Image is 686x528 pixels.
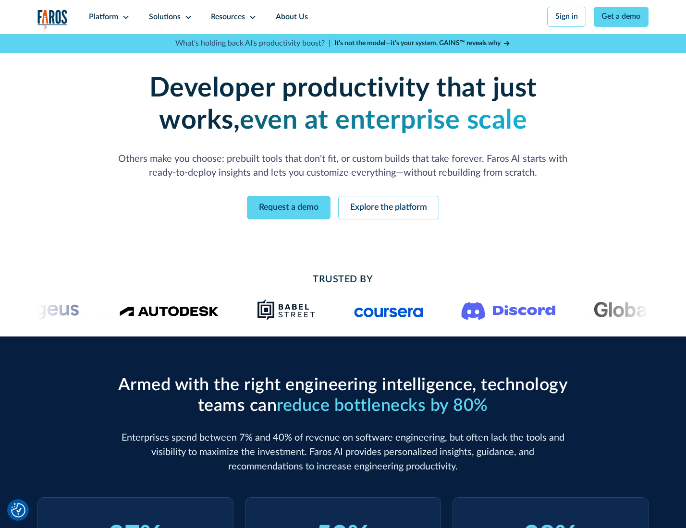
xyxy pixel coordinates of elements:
img: Babel Street logo png [257,299,316,322]
p: Enterprises spend between 7% and 40% of revenue on software engineering, but often lack the tools... [114,431,572,474]
img: Logo of the communication platform Discord. [461,300,555,320]
span: reduce bottlenecks by 80% [277,397,488,414]
h2: Trusted By [114,273,572,287]
a: Get a demo [594,7,649,27]
strong: It’s not the model—it’s your system. GAINS™ reveals why [334,40,501,47]
img: Logo of the online learning platform Coursera. [354,302,423,318]
a: Sign in [547,7,586,27]
strong: even at enterprise scale [240,107,527,134]
div: Platform [89,12,118,23]
a: home [37,10,68,29]
a: Explore the platform [338,196,439,219]
img: Revisit consent button [11,503,25,517]
button: Cookie Settings [11,503,25,517]
strong: Developer productivity that just works, [149,75,537,134]
h2: Armed with the right engineering intelligence, technology teams can [114,375,572,416]
p: Others make you choose: prebuilt tools that don't fit, or custom builds that take forever. Faros ... [114,152,572,181]
p: What's holding back AI's productivity boost? | [175,38,331,49]
div: Resources [211,12,245,23]
img: Logo of the design software company Autodesk. [120,303,219,316]
a: It’s not the model—it’s your system. GAINS™ reveals why [334,38,511,48]
a: Request a demo [247,196,331,219]
img: Logo of the analytics and reporting company Faros. [37,10,68,29]
div: Solutions [149,12,181,23]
